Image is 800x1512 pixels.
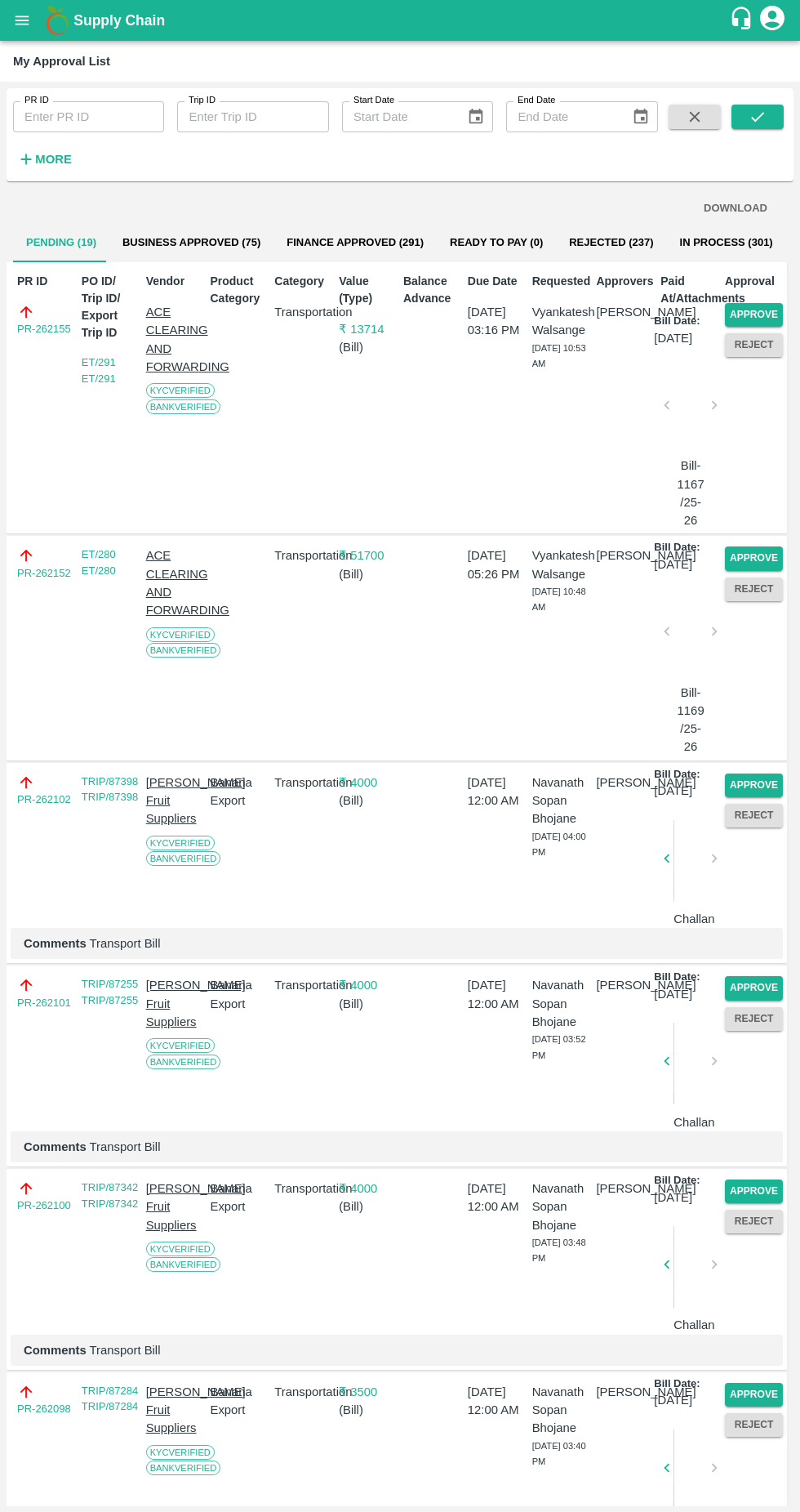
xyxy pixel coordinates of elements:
[673,910,708,928] p: Challan
[82,356,116,385] a: ET/291 ET/291
[274,1383,332,1401] p: Transportation
[210,1383,268,1420] p: Banana Export
[146,643,221,658] span: Bank Verified
[596,303,654,321] p: [PERSON_NAME]
[339,976,397,994] p: ₹ 4000
[17,273,75,290] p: PR ID
[73,9,729,32] a: Supply Chain
[146,1383,204,1438] p: [PERSON_NAME] Fruit Suppliers
[82,978,138,1006] a: TRIP/87255 TRIP/87255
[673,457,708,529] p: Bill-1167 /25-26
[339,1198,397,1215] p: ( Bill )
[146,627,215,642] span: KYC Verified
[532,976,590,1031] p: Navanath Sopan Bhojane
[13,101,164,132] input: Enter PR ID
[725,303,783,327] button: Approve
[468,303,526,340] p: [DATE] 03:16 PM
[339,565,397,583] p: ( Bill )
[654,1189,692,1206] p: [DATE]
[596,976,654,994] p: [PERSON_NAME]
[532,774,590,828] p: Navanath Sopan Bhojane
[654,782,692,800] p: [DATE]
[437,223,556,262] button: Ready To Pay (0)
[109,223,273,262] button: Business Approved (75)
[532,1034,586,1060] span: [DATE] 03:52 PM
[210,273,268,307] p: Product Category
[518,94,555,107] label: End Date
[35,153,72,166] strong: More
[82,548,116,577] a: ET/280 ET/280
[725,578,783,601] button: Reject
[146,546,204,619] p: ACE CLEARING AND FORWARDING
[146,976,204,1031] p: [PERSON_NAME] Fruit Suppliers
[468,546,526,583] p: [DATE] 05:26 PM
[24,1344,87,1357] b: Comments
[146,1038,215,1053] span: KYC Verified
[725,804,783,827] button: Reject
[725,333,783,357] button: Reject
[3,2,41,39] button: open drawer
[17,792,71,808] a: PR-262102
[339,338,397,356] p: ( Bill )
[274,303,332,321] p: Transportation
[725,1210,783,1233] button: Reject
[596,273,654,290] p: Approvers
[532,1441,586,1467] span: [DATE] 03:40 PM
[146,851,221,866] span: Bank Verified
[673,1316,708,1334] p: Challan
[339,792,397,810] p: ( Bill )
[273,223,437,262] button: Finance Approved (291)
[654,985,692,1003] p: [DATE]
[654,314,700,329] p: Bill Date:
[274,546,332,564] p: Transportation
[146,383,215,398] span: KYC Verified
[24,937,87,950] b: Comments
[17,995,71,1011] a: PR-262101
[697,194,774,223] button: DOWNLOAD
[654,1391,692,1409] p: [DATE]
[339,546,397,564] p: ₹ 51700
[82,273,140,341] p: PO ID/ Trip ID/ Export Trip ID
[468,976,526,1013] p: [DATE] 12:00 AM
[468,1180,526,1216] p: [DATE] 12:00 AM
[82,1385,138,1413] a: TRIP/87284 TRIP/87284
[596,1180,654,1198] p: [PERSON_NAME]
[146,1461,221,1475] span: Bank Verified
[460,101,491,132] button: Choose date
[532,1238,586,1264] span: [DATE] 03:48 PM
[532,1383,590,1438] p: Navanath Sopan Bhojane
[725,976,783,1000] button: Approve
[654,767,700,783] p: Bill Date:
[468,774,526,810] p: [DATE] 12:00 AM
[339,1401,397,1419] p: ( Bill )
[24,1341,770,1359] p: Transport Bill
[596,774,654,792] p: [PERSON_NAME]
[274,1180,332,1198] p: Transportation
[468,1383,526,1420] p: [DATE] 12:00 AM
[177,101,328,132] input: Enter Trip ID
[725,774,783,797] button: Approve
[532,273,590,290] p: Requested
[274,273,332,290] p: Category
[24,934,770,952] p: Transport Bill
[146,836,215,850] span: KYC Verified
[468,273,526,290] p: Due Date
[673,684,708,756] p: Bill-1169 /25-26
[339,273,397,307] p: Value (Type)
[210,1180,268,1216] p: Banana Export
[654,970,700,985] p: Bill Date:
[146,1445,215,1460] span: KYC Verified
[506,101,618,132] input: End Date
[17,1198,71,1214] a: PR-262100
[532,303,590,340] p: Vyankatesh Walsange
[532,1180,590,1234] p: Navanath Sopan Bhojane
[274,976,332,994] p: Transportation
[725,1413,783,1437] button: Reject
[625,101,656,132] button: Choose date
[725,546,783,570] button: Approve
[146,1055,221,1069] span: Bank Verified
[13,145,76,173] button: More
[596,1383,654,1401] p: [PERSON_NAME]
[532,343,586,369] span: [DATE] 10:53 AM
[532,587,586,613] span: [DATE] 10:48 AM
